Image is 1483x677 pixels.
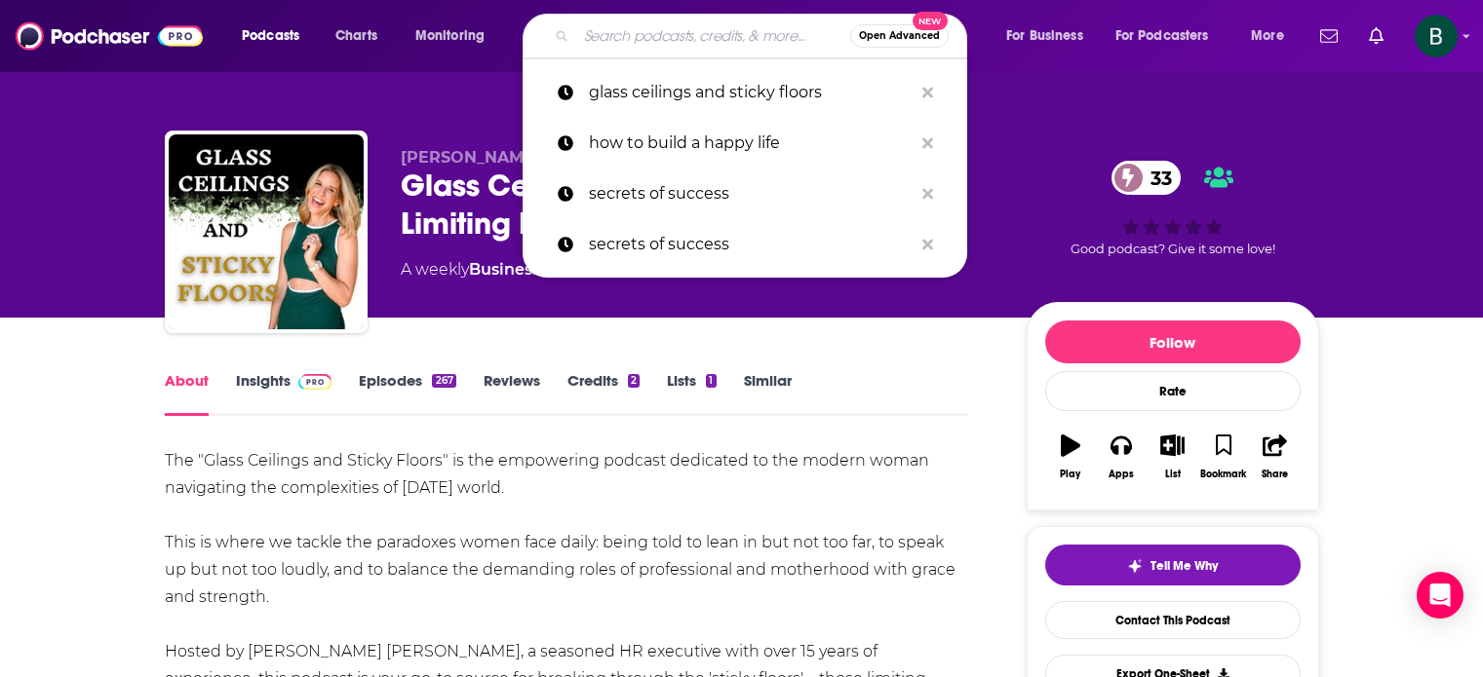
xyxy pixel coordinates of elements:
div: Bookmark [1200,469,1246,480]
a: Charts [323,20,389,52]
span: For Podcasters [1115,22,1209,50]
button: open menu [993,20,1108,52]
img: tell me why sparkle [1127,558,1143,574]
a: glass ceilings and sticky floors [523,67,967,118]
button: open menu [1237,20,1308,52]
div: A weekly podcast [401,258,808,282]
a: Episodes267 [359,371,455,416]
img: Podchaser Pro [298,374,332,390]
div: Apps [1109,469,1134,480]
a: secrets of success [523,219,967,270]
span: Podcasts [242,22,299,50]
span: More [1251,22,1284,50]
button: Bookmark [1198,422,1249,492]
span: Good podcast? Give it some love! [1071,242,1275,256]
img: User Profile [1415,15,1458,57]
span: Monitoring [415,22,485,50]
span: For Business [1006,22,1083,50]
a: Reviews [484,371,540,416]
div: Share [1262,469,1288,480]
button: tell me why sparkleTell Me Why [1045,545,1301,585]
a: Lists1 [667,371,716,416]
a: Business [469,260,540,279]
a: Credits2 [567,371,640,416]
span: [PERSON_NAME] [PERSON_NAME] [401,148,684,167]
img: Glass Ceilings and Sticky Floors: Shatter Limiting Beliefs - Redefine Success - Chase Big Dreams [169,134,364,329]
input: Search podcasts, credits, & more... [576,20,850,52]
div: Play [1060,469,1080,480]
button: open menu [1103,20,1237,52]
span: Open Advanced [859,31,940,41]
div: Open Intercom Messenger [1417,572,1463,619]
a: Show notifications dropdown [1312,19,1346,53]
a: InsightsPodchaser Pro [236,371,332,416]
a: how to build a happy life [523,118,967,169]
div: List [1165,469,1181,480]
p: how to build a happy life [589,118,913,169]
button: open menu [402,20,510,52]
button: Follow [1045,320,1301,363]
p: secrets of success [589,219,913,270]
span: 33 [1131,161,1182,195]
button: Open AdvancedNew [850,24,949,48]
button: Share [1249,422,1300,492]
button: Show profile menu [1415,15,1458,57]
button: List [1147,422,1197,492]
a: 33 [1112,161,1182,195]
button: Play [1045,422,1096,492]
div: 33Good podcast? Give it some love! [1027,148,1319,269]
p: glass ceilings and sticky floors [589,67,913,118]
a: Contact This Podcast [1045,601,1301,639]
span: New [913,12,948,30]
a: About [165,371,209,416]
button: Apps [1096,422,1147,492]
a: secrets of success [523,169,967,219]
div: Search podcasts, credits, & more... [541,14,986,58]
span: Logged in as betsy46033 [1415,15,1458,57]
a: Show notifications dropdown [1361,19,1391,53]
a: Similar [744,371,792,416]
img: Podchaser - Follow, Share and Rate Podcasts [16,18,203,55]
div: 1 [706,374,716,388]
div: 2 [628,374,640,388]
p: secrets of success [589,169,913,219]
span: Tell Me Why [1151,558,1218,574]
div: 267 [432,374,455,388]
div: Rate [1045,371,1301,411]
span: Charts [335,22,377,50]
button: open menu [228,20,325,52]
